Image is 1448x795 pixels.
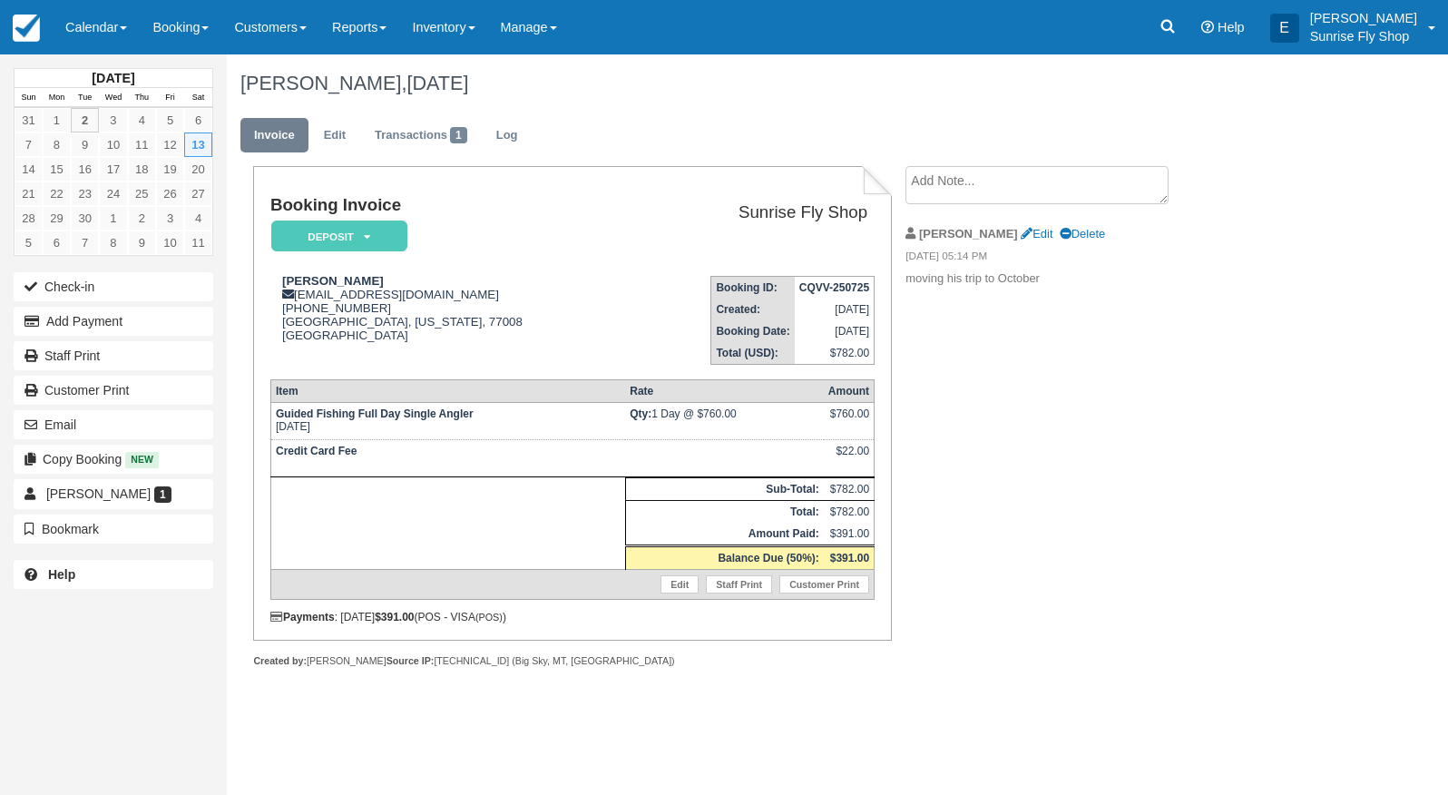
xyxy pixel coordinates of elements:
[660,575,699,594] a: Edit
[14,515,213,544] button: Bookmark
[71,231,99,255] a: 7
[361,118,481,153] a: Transactions1
[824,501,875,524] td: $782.00
[43,182,71,206] a: 22
[184,157,212,182] a: 20
[43,132,71,157] a: 8
[14,341,213,370] a: Staff Print
[156,132,184,157] a: 12
[92,71,134,85] strong: [DATE]
[14,410,213,439] button: Email
[125,452,159,467] span: New
[184,206,212,231] a: 4
[483,118,532,153] a: Log
[184,108,212,132] a: 6
[128,132,156,157] a: 11
[71,206,99,231] a: 30
[270,220,401,253] a: Deposit
[711,342,795,365] th: Total (USD):
[99,132,127,157] a: 10
[270,274,637,365] div: [EMAIL_ADDRESS][DOMAIN_NAME] [PHONE_NUMBER] [GEOGRAPHIC_DATA], [US_STATE], 77008 [GEOGRAPHIC_DATA]
[905,249,1211,269] em: [DATE] 05:14 PM
[184,231,212,255] a: 11
[184,132,212,157] a: 13
[310,118,359,153] a: Edit
[1310,27,1417,45] p: Sunrise Fly Shop
[1060,227,1105,240] a: Delete
[630,407,651,420] strong: Qty
[475,612,503,623] small: (POS)
[1270,14,1299,43] div: E
[919,227,1018,240] strong: [PERSON_NAME]
[450,127,467,143] span: 1
[128,108,156,132] a: 4
[99,182,127,206] a: 24
[240,73,1299,94] h1: [PERSON_NAME],
[48,567,75,582] b: Help
[276,445,357,457] strong: Credit Card Fee
[71,182,99,206] a: 23
[99,108,127,132] a: 3
[71,88,99,108] th: Tue
[375,611,414,623] strong: $391.00
[156,157,184,182] a: 19
[406,72,468,94] span: [DATE]
[824,478,875,501] td: $782.00
[14,272,213,301] button: Check-in
[276,407,474,420] strong: Guided Fishing Full Day Single Angler
[128,182,156,206] a: 25
[795,342,875,365] td: $782.00
[625,478,824,501] th: Sub-Total:
[1201,21,1214,34] i: Help
[14,560,213,589] a: Help
[15,88,43,108] th: Sun
[15,231,43,255] a: 5
[71,132,99,157] a: 9
[15,206,43,231] a: 28
[15,157,43,182] a: 14
[253,654,891,668] div: [PERSON_NAME] [TECHNICAL_ID] (Big Sky, MT, [GEOGRAPHIC_DATA])
[270,196,637,215] h1: Booking Invoice
[1310,9,1417,27] p: [PERSON_NAME]
[184,182,212,206] a: 27
[625,546,824,570] th: Balance Due (50%):
[625,380,824,403] th: Rate
[711,277,795,299] th: Booking ID:
[828,445,869,472] div: $22.00
[43,108,71,132] a: 1
[799,281,869,294] strong: CQVV-250725
[15,108,43,132] a: 31
[644,203,868,222] h2: Sunrise Fly Shop
[15,132,43,157] a: 7
[154,486,171,503] span: 1
[270,403,625,440] td: [DATE]
[830,552,869,564] strong: $391.00
[625,403,824,440] td: 1 Day @ $760.00
[240,118,308,153] a: Invoice
[253,655,307,666] strong: Created by:
[43,206,71,231] a: 29
[14,479,213,508] a: [PERSON_NAME] 1
[270,380,625,403] th: Item
[15,182,43,206] a: 21
[156,108,184,132] a: 5
[282,274,384,288] strong: [PERSON_NAME]
[128,206,156,231] a: 2
[270,611,335,623] strong: Payments
[14,307,213,336] button: Add Payment
[99,206,127,231] a: 1
[795,320,875,342] td: [DATE]
[156,206,184,231] a: 3
[99,88,127,108] th: Wed
[71,108,99,132] a: 2
[905,270,1211,288] p: moving his trip to October
[1218,20,1245,34] span: Help
[46,486,151,501] span: [PERSON_NAME]
[625,501,824,524] th: Total:
[625,523,824,546] th: Amount Paid:
[779,575,869,594] a: Customer Print
[156,231,184,255] a: 10
[184,88,212,108] th: Sat
[13,15,40,42] img: checkfront-main-nav-mini-logo.png
[706,575,772,594] a: Staff Print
